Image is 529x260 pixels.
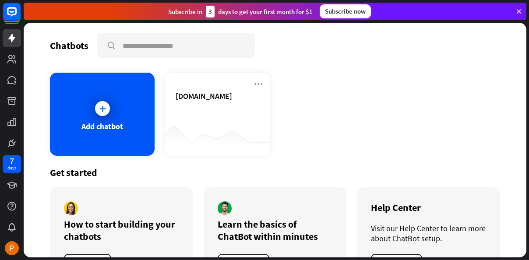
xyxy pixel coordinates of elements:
[371,201,486,214] div: Help Center
[3,155,21,173] a: 7 days
[50,166,500,179] div: Get started
[64,201,78,215] img: author
[218,201,232,215] img: author
[10,157,14,165] div: 7
[320,4,371,18] div: Subscribe now
[206,6,215,18] div: 3
[81,121,123,131] div: Add chatbot
[371,223,486,243] div: Visit our Help Center to learn more about ChatBot setup.
[50,39,88,52] div: Chatbots
[218,218,333,242] div: Learn the basics of ChatBot within minutes
[168,6,313,18] div: Subscribe in days to get your first month for $1
[64,218,179,242] div: How to start building your chatbots
[7,165,16,171] div: days
[176,91,232,101] span: ahyaskd.com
